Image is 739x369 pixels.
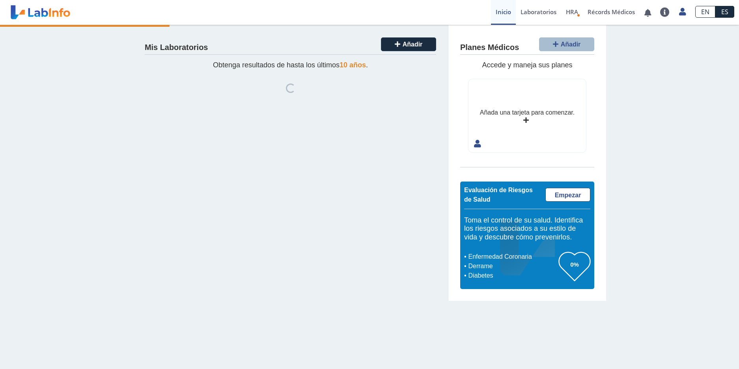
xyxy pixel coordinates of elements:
[695,6,715,18] a: EN
[715,6,734,18] a: ES
[482,61,572,69] span: Accede y maneja sus planes
[340,61,366,69] span: 10 años
[559,260,590,269] h3: 0%
[403,41,423,48] span: Añadir
[145,43,208,52] h4: Mis Laboratorios
[566,8,578,16] span: HRA
[466,261,559,271] li: Derrame
[460,43,519,52] h4: Planes Médicos
[464,216,590,242] h5: Toma el control de su salud. Identifica los riesgos asociados a su estilo de vida y descubre cómo...
[466,271,559,280] li: Diabetes
[555,192,581,198] span: Empezar
[539,37,594,51] button: Añadir
[480,108,575,117] div: Añada una tarjeta para comenzar.
[466,252,559,261] li: Enfermedad Coronaria
[545,188,590,202] a: Empezar
[464,187,533,203] span: Evaluación de Riesgos de Salud
[561,41,581,48] span: Añadir
[213,61,368,69] span: Obtenga resultados de hasta los últimos .
[381,37,436,51] button: Añadir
